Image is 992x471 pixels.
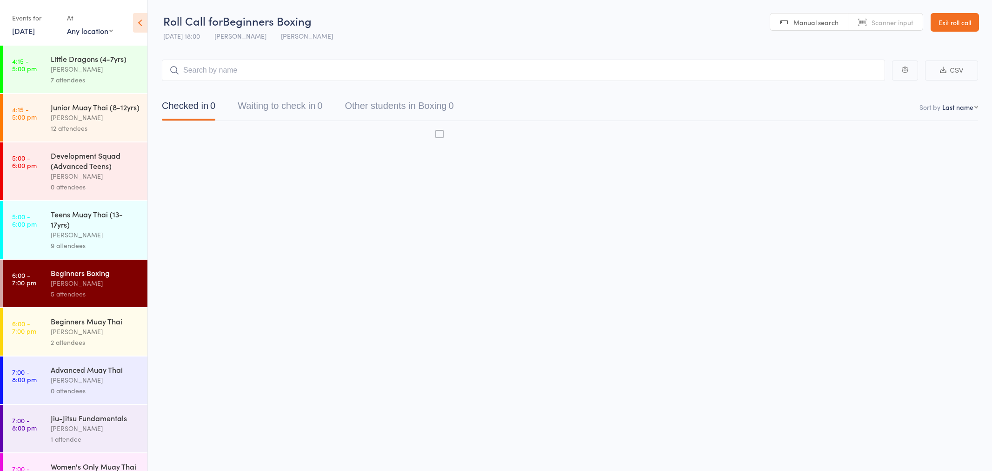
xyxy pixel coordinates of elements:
[345,96,453,121] button: Other students in Boxing0
[51,182,140,192] div: 0 attendees
[51,413,140,423] div: Jiu-Jitsu Fundamentals
[162,60,885,81] input: Search by name
[942,102,973,112] div: Last name
[51,316,140,326] div: Beginners Muay Thai
[51,54,140,64] div: Little Dragons (4-7yrs)
[12,368,37,383] time: 7:00 - 8:00 pm
[12,417,37,431] time: 7:00 - 8:00 pm
[238,96,322,121] button: Waiting to check in0
[51,74,140,85] div: 7 attendees
[3,405,147,452] a: 7:00 -8:00 pmJiu-Jitsu Fundamentals[PERSON_NAME]1 attendee
[51,171,140,182] div: [PERSON_NAME]
[162,96,215,121] button: Checked in0
[51,229,140,240] div: [PERSON_NAME]
[12,106,37,121] time: 4:15 - 5:00 pm
[51,326,140,337] div: [PERSON_NAME]
[12,271,36,286] time: 6:00 - 7:00 pm
[51,375,140,385] div: [PERSON_NAME]
[51,112,140,123] div: [PERSON_NAME]
[51,150,140,171] div: Development Squad (Advanced Teens)
[919,102,940,112] label: Sort by
[12,57,37,72] time: 4:15 - 5:00 pm
[793,18,839,27] span: Manual search
[223,13,312,28] span: Beginners Boxing
[931,13,979,32] a: Exit roll call
[51,209,140,229] div: Teens Muay Thai (13-17yrs)
[51,434,140,444] div: 1 attendee
[51,337,140,348] div: 2 attendees
[51,64,140,74] div: [PERSON_NAME]
[3,260,147,307] a: 6:00 -7:00 pmBeginners Boxing[PERSON_NAME]5 attendees
[163,13,223,28] span: Roll Call for
[3,142,147,200] a: 5:00 -6:00 pmDevelopment Squad (Advanced Teens)[PERSON_NAME]0 attendees
[281,31,333,40] span: [PERSON_NAME]
[51,385,140,396] div: 0 attendees
[12,320,36,335] time: 6:00 - 7:00 pm
[210,101,215,111] div: 0
[51,102,140,112] div: Junior Muay Thai (8-12yrs)
[51,278,140,289] div: [PERSON_NAME]
[12,213,37,228] time: 5:00 - 6:00 pm
[3,94,147,141] a: 4:15 -5:00 pmJunior Muay Thai (8-12yrs)[PERSON_NAME]12 attendees
[448,101,453,111] div: 0
[12,154,37,169] time: 5:00 - 6:00 pm
[163,31,200,40] span: [DATE] 18:00
[214,31,266,40] span: [PERSON_NAME]
[3,308,147,356] a: 6:00 -7:00 pmBeginners Muay Thai[PERSON_NAME]2 attendees
[3,46,147,93] a: 4:15 -5:00 pmLittle Dragons (4-7yrs)[PERSON_NAME]7 attendees
[3,201,147,259] a: 5:00 -6:00 pmTeens Muay Thai (13-17yrs)[PERSON_NAME]9 attendees
[51,289,140,299] div: 5 attendees
[51,423,140,434] div: [PERSON_NAME]
[3,357,147,404] a: 7:00 -8:00 pmAdvanced Muay Thai[PERSON_NAME]0 attendees
[51,123,140,134] div: 12 attendees
[51,364,140,375] div: Advanced Muay Thai
[872,18,913,27] span: Scanner input
[51,240,140,251] div: 9 attendees
[51,268,140,278] div: Beginners Boxing
[925,61,978,81] button: CSV
[12,10,58,26] div: Events for
[67,26,113,36] div: Any location
[67,10,113,26] div: At
[12,26,35,36] a: [DATE]
[317,101,322,111] div: 0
